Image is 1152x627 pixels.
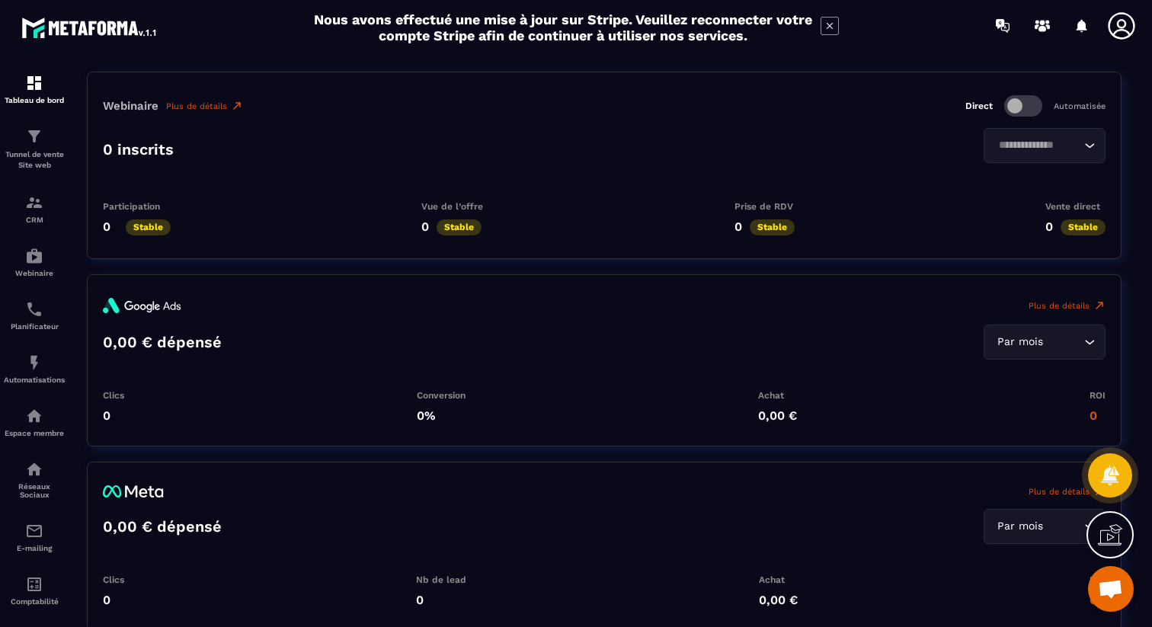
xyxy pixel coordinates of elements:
[421,219,429,235] p: 0
[103,298,181,313] img: googleAdsLogo
[1029,485,1106,497] a: Plus de détails
[4,510,65,564] a: emailemailE-mailing
[4,116,65,182] a: formationformationTunnel de vente Site web
[4,182,65,235] a: formationformationCRM
[416,593,466,607] p: 0
[1045,201,1106,212] p: Vente direct
[4,216,65,224] p: CRM
[1090,390,1106,401] p: ROI
[4,322,65,331] p: Planificateur
[25,407,43,425] img: automations
[25,127,43,146] img: formation
[313,11,813,43] h2: Nous avons effectué une mise à jour sur Stripe. Veuillez reconnecter votre compte Stripe afin de ...
[4,62,65,116] a: formationformationTableau de bord
[421,201,483,212] p: Vue de l’offre
[25,300,43,318] img: scheduler
[4,96,65,104] p: Tableau de bord
[4,149,65,171] p: Tunnel de vente Site web
[994,137,1080,154] input: Search for option
[4,449,65,510] a: social-networksocial-networkRéseaux Sociaux
[4,289,65,342] a: schedulerschedulerPlanificateur
[103,517,222,536] p: 0,00 € dépensé
[965,101,993,111] p: Direct
[25,575,43,593] img: accountant
[1061,219,1106,235] p: Stable
[1045,219,1053,235] p: 0
[103,408,124,423] p: 0
[1029,298,1106,313] a: Plus de détails
[994,518,1046,535] span: Par mois
[126,219,171,235] p: Stable
[750,219,795,235] p: Stable
[103,219,110,235] p: 0
[4,544,65,552] p: E-mailing
[1046,518,1080,535] input: Search for option
[4,376,65,384] p: Automatisations
[103,574,124,585] p: Clics
[4,482,65,499] p: Réseaux Sociaux
[1046,334,1080,350] input: Search for option
[4,395,65,449] a: automationsautomationsEspace membre
[25,522,43,540] img: email
[25,247,43,265] img: automations
[231,100,243,112] img: narrow-up-right-o.6b7c60e2.svg
[103,390,124,401] p: Clics
[1090,408,1106,423] p: 0
[984,509,1106,544] div: Search for option
[4,342,65,395] a: automationsautomationsAutomatisations
[103,485,164,497] img: metaLogo
[4,597,65,606] p: Comptabilité
[734,201,795,212] p: Prise de RDV
[734,219,742,235] p: 0
[166,100,243,112] a: Plus de détails
[103,201,171,212] p: Participation
[758,390,797,401] p: Achat
[758,408,797,423] p: 0,00 €
[1088,566,1134,612] a: Ouvrir le chat
[437,219,482,235] p: Stable
[103,593,124,607] p: 0
[21,14,158,41] img: logo
[759,574,798,585] p: Achat
[1054,101,1106,111] p: Automatisée
[25,74,43,92] img: formation
[4,235,65,289] a: automationsautomationsWebinaire
[25,460,43,478] img: social-network
[103,140,174,158] p: 0 inscrits
[25,194,43,212] img: formation
[1093,299,1106,312] img: arrowUpRight
[4,429,65,437] p: Espace membre
[759,593,798,607] p: 0,00 €
[103,333,222,351] p: 0,00 € dépensé
[103,99,158,113] p: Webinaire
[4,269,65,277] p: Webinaire
[994,334,1046,350] span: Par mois
[416,574,466,585] p: Nb de lead
[417,390,466,401] p: Conversion
[4,564,65,617] a: accountantaccountantComptabilité
[417,408,466,423] p: 0%
[984,128,1106,163] div: Search for option
[984,325,1106,360] div: Search for option
[25,353,43,372] img: automations
[1090,574,1106,585] p: ROI
[1090,593,1106,607] p: 0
